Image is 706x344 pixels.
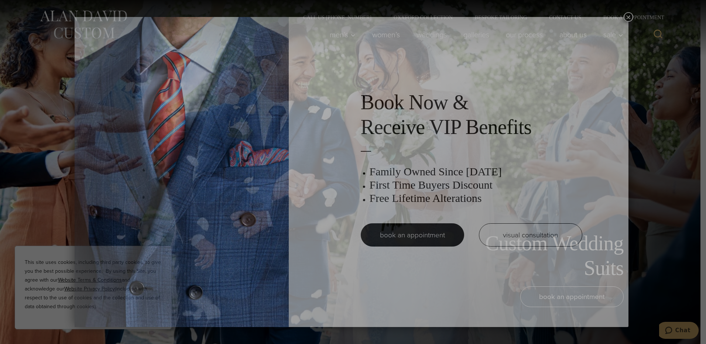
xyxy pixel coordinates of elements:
a: book an appointment [361,223,464,247]
h2: Book Now & Receive VIP Benefits [361,90,582,140]
h3: Family Owned Since [DATE] [370,165,582,178]
h3: Free Lifetime Alterations [370,192,582,205]
span: Chat [16,5,31,12]
button: Close [624,12,633,22]
h3: First Time Buyers Discount [370,178,582,192]
a: visual consultation [479,223,582,247]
